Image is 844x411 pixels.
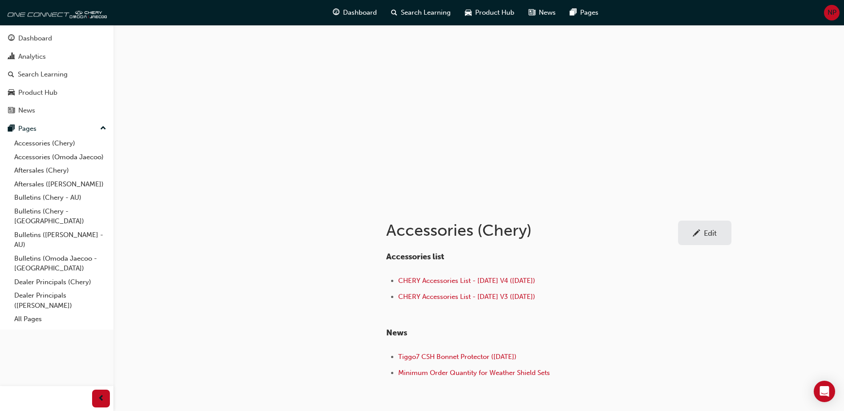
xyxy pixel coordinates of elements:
a: Aftersales ([PERSON_NAME]) [11,177,110,191]
a: search-iconSearch Learning [384,4,458,22]
a: pages-iconPages [563,4,606,22]
span: prev-icon [98,393,105,404]
span: car-icon [8,89,15,97]
span: guage-icon [8,35,15,43]
span: news-icon [8,107,15,115]
div: Edit [704,229,717,238]
button: Pages [4,121,110,137]
a: News [4,102,110,119]
button: DashboardAnalyticsSearch LearningProduct HubNews [4,28,110,121]
a: Bulletins (Chery - AU) [11,191,110,205]
a: Dashboard [4,30,110,47]
a: CHERY Accessories List - [DATE] V4 ([DATE]) [398,277,535,285]
div: Search Learning [18,69,68,80]
span: Search Learning [401,8,451,18]
a: Dealer Principals (Chery) [11,275,110,289]
div: News [18,105,35,116]
a: Minimum Order Quantity for Weather Shield Sets [398,369,550,377]
img: oneconnect [4,4,107,21]
a: Accessories (Chery) [11,137,110,150]
a: guage-iconDashboard [326,4,384,22]
span: pages-icon [8,125,15,133]
span: Dashboard [343,8,377,18]
a: Edit [678,221,731,245]
div: Dashboard [18,33,52,44]
a: Product Hub [4,85,110,101]
a: Tiggo7 CSH Bonnet Protector ([DATE]) [398,353,517,361]
a: news-iconNews [521,4,563,22]
span: News [539,8,556,18]
a: All Pages [11,312,110,326]
a: Aftersales (Chery) [11,164,110,177]
span: news-icon [529,7,535,18]
a: Accessories (Omoda Jaecoo) [11,150,110,164]
span: guage-icon [333,7,339,18]
span: search-icon [8,71,14,79]
h1: Accessories (Chery) [386,221,678,240]
span: Pages [580,8,598,18]
button: NP [824,5,840,20]
div: Analytics [18,52,46,62]
a: Analytics [4,48,110,65]
div: Pages [18,124,36,134]
a: Search Learning [4,66,110,83]
a: car-iconProduct Hub [458,4,521,22]
a: Bulletins ([PERSON_NAME] - AU) [11,228,110,252]
span: Accessories list [386,252,444,262]
div: Product Hub [18,88,57,98]
span: NP [828,8,836,18]
span: up-icon [100,123,106,134]
span: pencil-icon [693,230,700,238]
a: Bulletins (Chery - [GEOGRAPHIC_DATA]) [11,205,110,228]
span: pages-icon [570,7,577,18]
div: Open Intercom Messenger [814,381,835,402]
span: Product Hub [475,8,514,18]
span: car-icon [465,7,472,18]
span: chart-icon [8,53,15,61]
span: search-icon [391,7,397,18]
span: News [386,328,407,338]
a: Bulletins (Omoda Jaecoo - [GEOGRAPHIC_DATA]) [11,252,110,275]
a: CHERY Accessories List - [DATE] V3 ([DATE]) [398,293,535,301]
a: Dealer Principals ([PERSON_NAME]) [11,289,110,312]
